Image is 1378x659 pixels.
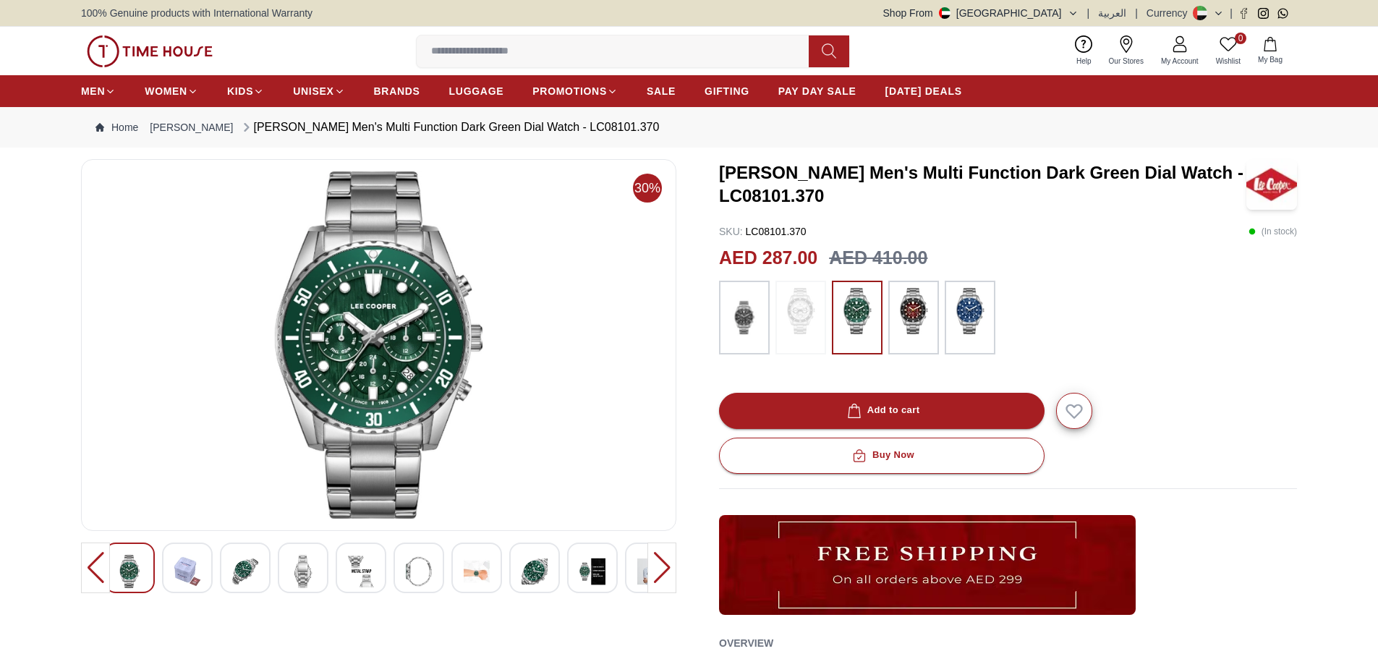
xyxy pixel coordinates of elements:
[1246,159,1297,210] img: LEE COOPER Men's Multi Function Dark Green Dial Watch - LC08101.370
[449,78,504,104] a: LUGGAGE
[87,35,213,67] img: ...
[883,6,1079,20] button: Shop From[GEOGRAPHIC_DATA]
[1135,6,1138,20] span: |
[719,226,743,237] span: SKU :
[1087,6,1090,20] span: |
[719,393,1045,429] button: Add to cart
[348,555,374,588] img: LEE COOPER Men's Multi Function Black Dial Watch - LC08101.350
[81,107,1297,148] nav: Breadcrumb
[406,555,432,588] img: LEE COOPER Men's Multi Function Black Dial Watch - LC08101.350
[145,84,187,98] span: WOMEN
[227,78,264,104] a: KIDS
[532,84,607,98] span: PROMOTIONS
[293,84,333,98] span: UNISEX
[1249,224,1297,239] p: ( In stock )
[647,84,676,98] span: SALE
[1238,8,1249,19] a: Facebook
[374,84,420,98] span: BRANDS
[1235,33,1246,44] span: 0
[719,245,817,272] h2: AED 287.00
[705,84,749,98] span: GIFTING
[150,120,233,135] a: [PERSON_NAME]
[81,6,312,20] span: 100% Genuine products with International Warranty
[647,78,676,104] a: SALE
[885,84,962,98] span: [DATE] DEALS
[1098,6,1126,20] button: العربية
[95,120,138,135] a: Home
[1277,8,1288,19] a: Whatsapp
[637,555,663,588] img: LEE COOPER Men's Multi Function Black Dial Watch - LC08101.350
[719,515,1136,615] img: ...
[705,78,749,104] a: GIFTING
[174,555,200,588] img: LEE COOPER Men's Multi Function Black Dial Watch - LC08101.350
[239,119,660,136] div: [PERSON_NAME] Men's Multi Function Dark Green Dial Watch - LC08101.370
[1210,56,1246,67] span: Wishlist
[232,555,258,588] img: LEE COOPER Men's Multi Function Black Dial Watch - LC08101.350
[1068,33,1100,69] a: Help
[849,447,914,464] div: Buy Now
[81,78,116,104] a: MEN
[952,288,988,334] img: ...
[145,78,198,104] a: WOMEN
[829,245,927,272] h3: AED 410.00
[719,161,1246,208] h3: [PERSON_NAME] Men's Multi Function Dark Green Dial Watch - LC08101.370
[1155,56,1204,67] span: My Account
[939,7,950,19] img: United Arab Emirates
[1071,56,1097,67] span: Help
[1258,8,1269,19] a: Instagram
[633,174,662,203] span: 30%
[293,78,344,104] a: UNISEX
[1230,6,1233,20] span: |
[719,632,773,654] h2: Overview
[844,402,920,419] div: Add to cart
[81,84,105,98] span: MEN
[522,555,548,588] img: LEE COOPER Men's Multi Function Black Dial Watch - LC08101.350
[1147,6,1194,20] div: Currency
[896,288,932,334] img: ...
[93,171,664,519] img: LEE COOPER Men's Multi Function Black Dial Watch - LC08101.350
[579,555,605,588] img: LEE COOPER Men's Multi Function Black Dial Watch - LC08101.350
[719,438,1045,474] button: Buy Now
[464,555,490,588] img: LEE COOPER Men's Multi Function Black Dial Watch - LC08101.350
[116,555,143,588] img: LEE COOPER Men's Multi Function Black Dial Watch - LC08101.350
[374,78,420,104] a: BRANDS
[1103,56,1149,67] span: Our Stores
[719,224,807,239] p: LC08101.370
[778,78,856,104] a: PAY DAY SALE
[726,288,762,347] img: ...
[839,288,875,334] img: ...
[1100,33,1152,69] a: Our Stores
[783,288,819,334] img: ...
[1249,34,1291,68] button: My Bag
[1252,54,1288,65] span: My Bag
[227,84,253,98] span: KIDS
[532,78,618,104] a: PROMOTIONS
[1207,33,1249,69] a: 0Wishlist
[885,78,962,104] a: [DATE] DEALS
[778,84,856,98] span: PAY DAY SALE
[290,555,316,588] img: LEE COOPER Men's Multi Function Black Dial Watch - LC08101.350
[449,84,504,98] span: LUGGAGE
